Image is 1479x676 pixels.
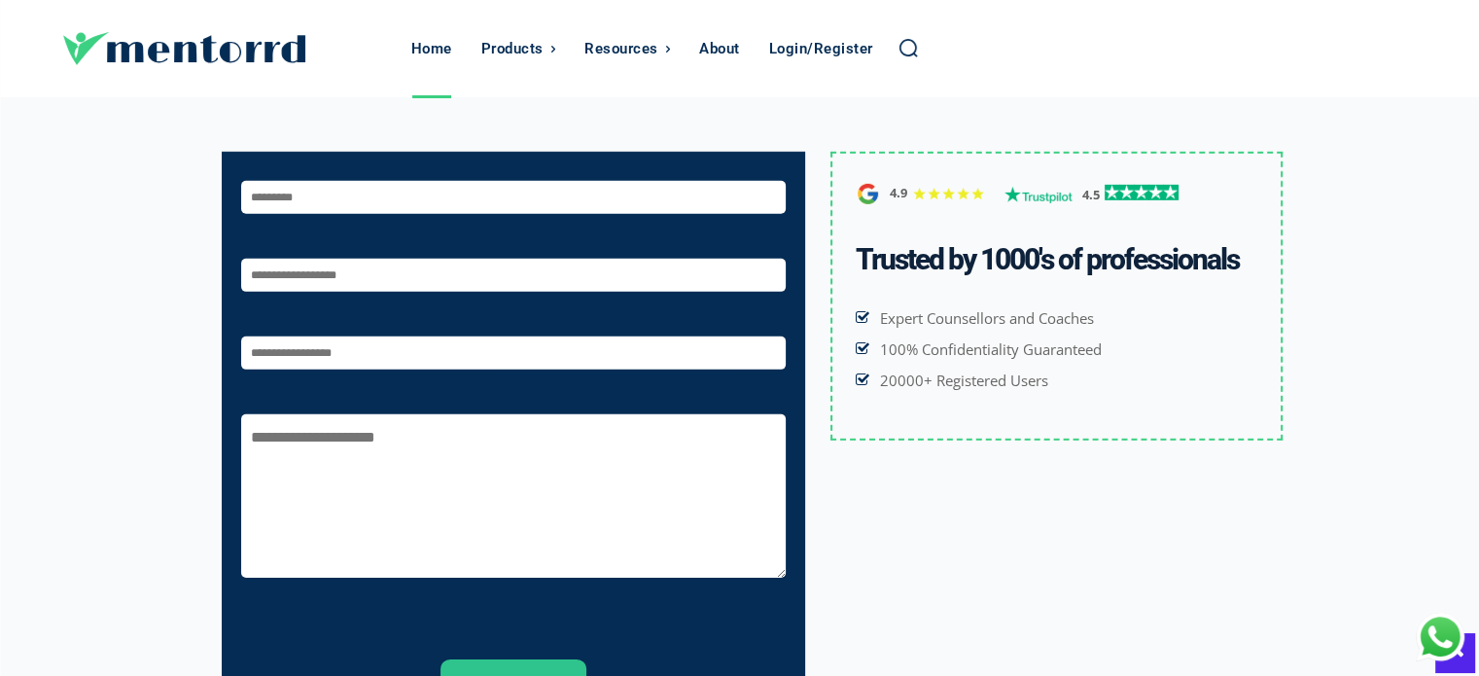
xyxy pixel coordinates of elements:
span: Expert Counsellors and Coaches [880,308,1094,328]
a: Search [898,37,919,58]
h4: Trusted by 1000's of professionals [856,243,1239,275]
span: 20000+ Registered Users [880,371,1048,390]
a: Logo [63,32,402,65]
p: 4.9 [890,187,907,199]
span: 100% Confidentiality Guaranteed [880,339,1102,359]
p: 4.5 [1082,189,1100,201]
div: Chat with Us [1416,613,1464,661]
